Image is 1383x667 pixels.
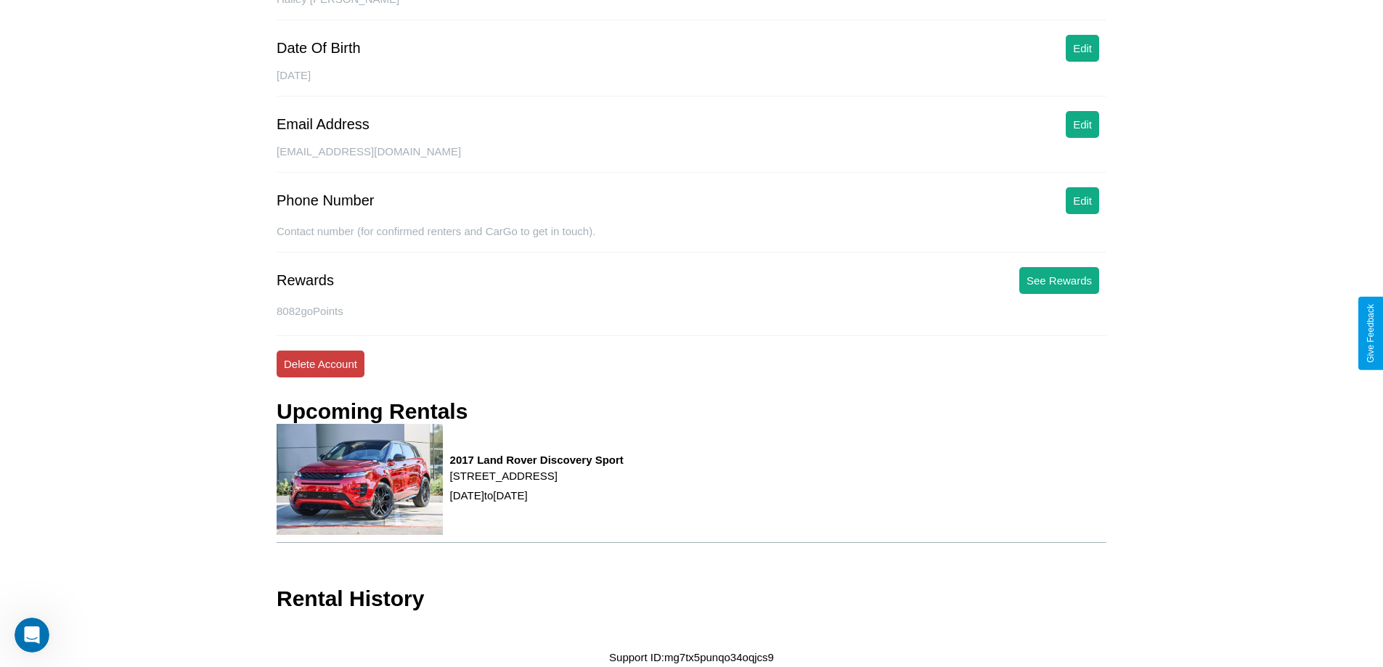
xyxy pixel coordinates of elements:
button: Edit [1066,35,1099,62]
div: Email Address [277,116,370,133]
div: [DATE] [277,69,1106,97]
button: Edit [1066,111,1099,138]
div: [EMAIL_ADDRESS][DOMAIN_NAME] [277,145,1106,173]
h3: Rental History [277,586,424,611]
p: Support ID: mg7tx5punqo34oqjcs9 [609,647,774,667]
p: 8082 goPoints [277,301,1106,321]
div: Date Of Birth [277,40,361,57]
button: Edit [1066,187,1099,214]
h3: 2017 Land Rover Discovery Sport [450,454,624,466]
img: rental [277,424,443,535]
button: See Rewards [1019,267,1099,294]
button: Delete Account [277,351,364,377]
p: [STREET_ADDRESS] [450,466,624,486]
div: Phone Number [277,192,375,209]
p: [DATE] to [DATE] [450,486,624,505]
div: Give Feedback [1366,304,1376,363]
div: Rewards [277,272,334,289]
iframe: Intercom live chat [15,618,49,652]
div: Contact number (for confirmed renters and CarGo to get in touch). [277,225,1106,253]
h3: Upcoming Rentals [277,399,468,424]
